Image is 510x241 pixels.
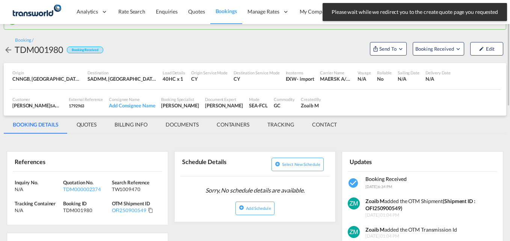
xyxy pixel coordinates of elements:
div: N/A [358,75,371,82]
div: Origin Service Mode [191,70,228,75]
span: Quotes [188,8,205,15]
span: Rate Search [118,8,145,15]
strong: Zoaib M [365,198,385,204]
md-tab-item: CONTACT [303,116,346,134]
div: added the OTM Shipment [365,197,496,212]
div: N/A [398,75,419,82]
div: Booking Specialist [161,96,199,102]
div: CNNGB, Ningbo, China, Greater China & Far East Asia, Asia Pacific [12,75,81,82]
div: Destination Service Mode [234,70,280,75]
md-icon: icon-pencil [479,46,484,51]
button: icon-plus-circleSelect new schedule [272,158,324,171]
span: 1792963 [69,103,84,108]
div: Carrier Name [320,70,352,75]
span: Please wait while we redirect you to the create quote page you requested [329,8,500,16]
button: icon-plus-circleAdd Schedule [235,202,274,215]
span: Tracking Container [15,200,56,206]
div: N/A [15,207,61,214]
button: Open demo menu [370,42,407,56]
span: Enquiries [156,8,178,15]
div: N/A [426,75,451,82]
div: Voyage [358,70,371,75]
div: - import [297,75,314,82]
img: v+XMcPmzgAAAABJRU5ErkJggg== [348,226,360,238]
span: Manage Rates [247,8,279,15]
div: SADMM, Ad Dammam, Saudi Arabia, Middle East, Middle East [88,75,157,82]
div: TDM001980 [15,44,63,56]
md-icon: Click to Copy [148,208,153,213]
div: Origin [12,70,81,75]
div: Updates [348,155,421,168]
strong: Zoaib M [365,226,385,233]
div: No [377,75,392,82]
button: Open demo menu [413,42,464,56]
div: Incoterms [286,70,314,75]
div: CY [191,75,228,82]
md-icon: icon-arrow-left [4,45,13,54]
span: Select new schedule [282,162,320,167]
div: Destination [88,70,157,75]
div: Sailing Date [398,70,419,75]
button: icon-pencilEdit [470,42,503,56]
md-icon: icon-checkbox-marked-circle [348,177,360,189]
div: Schedule Details [180,155,253,173]
img: v+XMcPmzgAAAABJRU5ErkJggg== [348,197,360,209]
span: Bookings [216,8,237,14]
div: References [13,155,86,168]
span: Booking Received [415,45,455,53]
md-tab-item: BILLING INFO [106,116,157,134]
span: SAWAFI BORETS [50,102,82,108]
div: TDM000002374 [63,186,110,193]
div: Document Expert [205,96,243,102]
img: 1a84b2306ded11f09c1219774cd0a0fe.png [11,3,62,20]
div: EXW [286,75,297,82]
md-icon: icon-plus-circle [275,161,280,167]
span: Send To [379,45,397,53]
div: Zoaib M [301,102,321,109]
div: N/A [15,186,61,193]
md-tab-item: BOOKING DETAILS [4,116,68,134]
div: External Reference [69,96,103,102]
div: Booking Received [67,47,103,54]
div: CY [234,75,280,82]
div: Mode [249,96,268,102]
span: OTM Shipment ID [112,200,151,206]
span: Search Reference [112,179,149,185]
div: TDM001980 [63,207,110,214]
div: Commodity [274,96,295,102]
div: Delivery Date [426,70,451,75]
md-tab-item: DOCUMENTS [157,116,208,134]
span: Inquiry No. [15,179,38,185]
div: SEA-FCL [249,102,268,109]
md-tab-item: TRACKING [258,116,303,134]
div: Created By [301,96,321,102]
span: [DATE] 01:04 PM [365,233,496,239]
md-pagination-wrapper: Use the left and right arrow keys to navigate between tabs [4,116,346,134]
div: [PERSON_NAME] [205,102,243,109]
span: Quotation No. [63,179,94,185]
md-tab-item: QUOTES [68,116,106,134]
div: GC [274,102,295,109]
md-icon: icon-plus-circle [239,205,244,210]
md-tab-item: CONTAINERS [208,116,258,134]
span: Analytics [77,8,98,15]
div: added the OTM Transmission Id [365,226,496,233]
div: 40HC x 1 [163,75,185,82]
div: Booking / [15,37,33,44]
body: Editor, editor16 [8,8,141,15]
div: MAERSK A/S / TWKS-DAMMAM [320,75,352,82]
div: Consignee Name [109,96,155,102]
span: [DATE] 6:34 PM [365,184,392,189]
div: Rollable [377,70,392,75]
div: [PERSON_NAME] [161,102,199,109]
div: icon-arrow-left [4,44,15,56]
div: Customer [12,96,63,102]
div: [PERSON_NAME] [12,102,63,109]
span: Add Schedule [246,206,271,211]
span: Booking ID [63,200,87,206]
span: Booking Received [365,176,407,182]
span: My Company [300,8,330,15]
span: [DATE] 01:04 PM [365,212,496,218]
div: TW1009470 [112,186,158,193]
div: OFI250900549 [112,207,146,214]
